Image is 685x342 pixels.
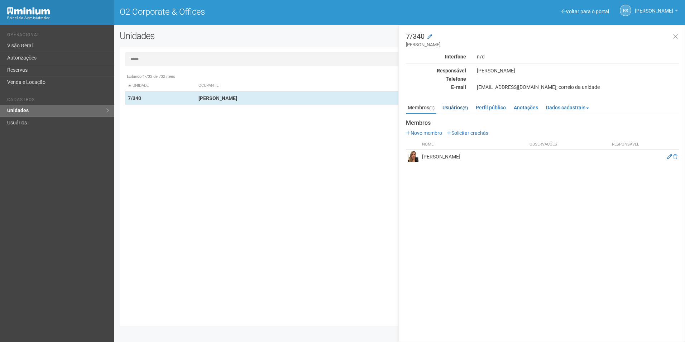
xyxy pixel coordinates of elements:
[471,53,685,60] div: n/d
[420,140,528,149] th: Nome
[406,42,679,48] small: [PERSON_NAME]
[401,76,471,82] div: Telefone
[198,95,237,101] strong: [PERSON_NAME]
[401,67,471,74] div: Responsável
[429,105,435,110] small: (1)
[420,149,528,164] td: [PERSON_NAME]
[673,154,677,160] a: Excluir membro
[620,5,631,16] a: RS
[406,130,442,136] a: Novo membro
[7,32,109,40] li: Operacional
[463,105,468,110] small: (2)
[544,102,591,113] a: Dados cadastrais
[427,33,432,41] a: Modificar a unidade
[512,102,540,113] a: Anotações
[471,84,685,90] div: [EMAIL_ADDRESS][DOMAIN_NAME]; correio da unidade
[196,80,438,92] th: Ocupante: activate to sort column ascending
[406,120,679,126] strong: Membros
[125,80,196,92] th: Unidade: activate to sort column descending
[7,97,109,105] li: Cadastros
[401,53,471,60] div: Interfone
[7,15,109,21] div: Painel do Administrador
[120,7,394,16] h1: O2 Corporate & Offices
[635,9,678,15] a: [PERSON_NAME]
[635,1,673,14] span: Rayssa Soares Ribeiro
[406,102,436,114] a: Membros(1)
[120,30,347,41] h2: Unidades
[441,102,470,113] a: Usuários(2)
[608,140,643,149] th: Responsável
[408,151,418,162] img: user.png
[471,67,685,74] div: [PERSON_NAME]
[128,95,141,101] strong: 7/340
[447,130,488,136] a: Solicitar crachás
[471,76,685,82] div: -
[528,140,608,149] th: Observações
[474,102,508,113] a: Perfil público
[406,33,679,48] h3: 7/340
[401,84,471,90] div: E-mail
[7,7,50,15] img: Minium
[125,73,674,80] div: Exibindo 1-732 de 732 itens
[561,9,609,14] a: Voltar para o portal
[667,154,672,160] a: Editar membro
